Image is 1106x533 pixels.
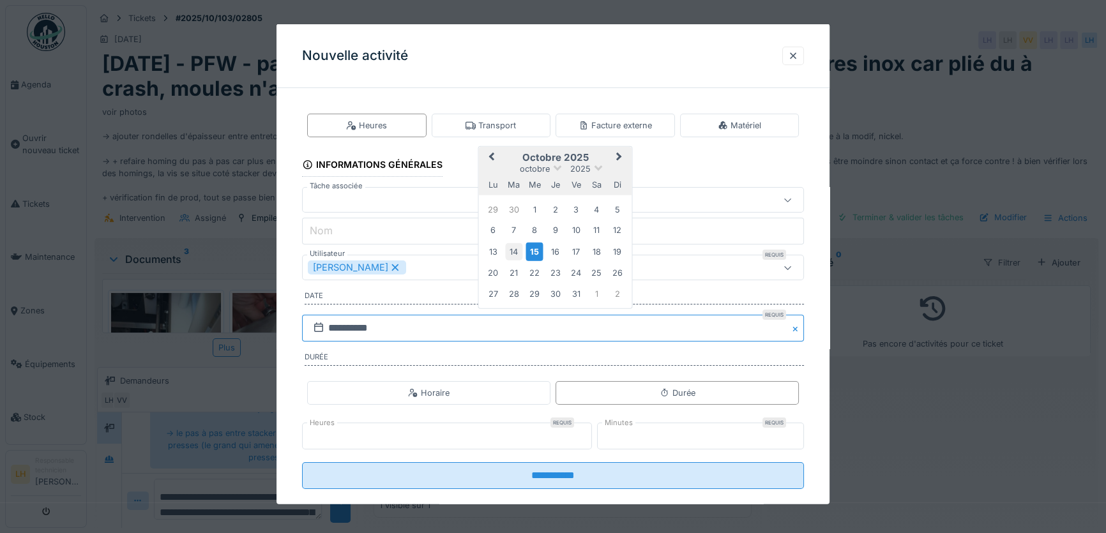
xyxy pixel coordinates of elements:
button: Next Month [610,147,631,168]
label: Heures [307,417,337,428]
div: dimanche [609,176,626,193]
div: Month octobre, 2025 [483,199,628,303]
div: Choose lundi 6 octobre 2025 [484,221,501,238]
div: Choose vendredi 24 octobre 2025 [567,264,584,281]
h3: Nouvelle activité [302,48,408,64]
div: Choose jeudi 2 octobre 2025 [547,200,564,218]
div: Choose jeudi 30 octobre 2025 [547,285,564,302]
div: Choose mercredi 29 octobre 2025 [526,285,543,302]
div: Informations générales [302,155,443,177]
div: Choose samedi 18 octobre 2025 [588,243,605,260]
h2: octobre 2025 [478,151,632,163]
div: Choose mardi 30 septembre 2025 [505,200,522,218]
div: Durée [660,386,695,398]
div: Facture externe [579,119,652,131]
div: Requis [762,250,786,260]
div: Choose vendredi 17 octobre 2025 [567,243,584,260]
div: Choose mardi 14 octobre 2025 [505,243,522,260]
div: lundi [484,176,501,193]
div: Transport [466,119,516,131]
div: Choose dimanche 12 octobre 2025 [609,221,626,238]
label: Tâche associée [307,181,365,191]
div: Choose samedi 4 octobre 2025 [588,200,605,218]
div: samedi [588,176,605,193]
div: Choose dimanche 5 octobre 2025 [609,200,626,218]
div: Choose samedi 25 octobre 2025 [588,264,605,281]
div: Choose samedi 1 novembre 2025 [588,285,605,302]
label: Date [305,290,804,304]
div: Horaire [408,386,450,398]
div: Choose mardi 28 octobre 2025 [505,285,522,302]
div: Choose mercredi 8 octobre 2025 [526,221,543,238]
div: [PERSON_NAME] [308,260,406,274]
div: jeudi [547,176,564,193]
div: mardi [505,176,522,193]
div: Choose dimanche 19 octobre 2025 [609,243,626,260]
button: Close [790,315,804,342]
div: Choose mercredi 1 octobre 2025 [526,200,543,218]
div: Choose mercredi 22 octobre 2025 [526,264,543,281]
span: 2025 [570,163,591,173]
div: Choose samedi 11 octobre 2025 [588,221,605,238]
div: Matériel [718,119,761,131]
div: Choose vendredi 10 octobre 2025 [567,221,584,238]
div: Choose jeudi 23 octobre 2025 [547,264,564,281]
div: Choose lundi 27 octobre 2025 [484,285,501,302]
div: Choose jeudi 9 octobre 2025 [547,221,564,238]
div: Choose mardi 7 octobre 2025 [505,221,522,238]
div: Choose vendredi 3 octobre 2025 [567,200,584,218]
div: Choose mercredi 15 octobre 2025 [526,242,543,260]
label: Minutes [602,417,635,428]
div: Requis [762,417,786,428]
div: Choose lundi 29 septembre 2025 [484,200,501,218]
div: Choose lundi 20 octobre 2025 [484,264,501,281]
label: Nom [307,223,335,238]
div: Requis [762,310,786,320]
div: mercredi [526,176,543,193]
div: Choose lundi 13 octobre 2025 [484,243,501,260]
div: Choose dimanche 2 novembre 2025 [609,285,626,302]
div: vendredi [567,176,584,193]
button: Previous Month [480,147,500,168]
span: octobre [520,163,550,173]
div: Heures [346,119,387,131]
div: Choose vendredi 31 octobre 2025 [567,285,584,302]
div: Choose dimanche 26 octobre 2025 [609,264,626,281]
div: Choose mardi 21 octobre 2025 [505,264,522,281]
label: Utilisateur [307,248,347,259]
label: Durée [305,352,804,366]
div: Choose jeudi 16 octobre 2025 [547,243,564,260]
div: Requis [550,417,574,428]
